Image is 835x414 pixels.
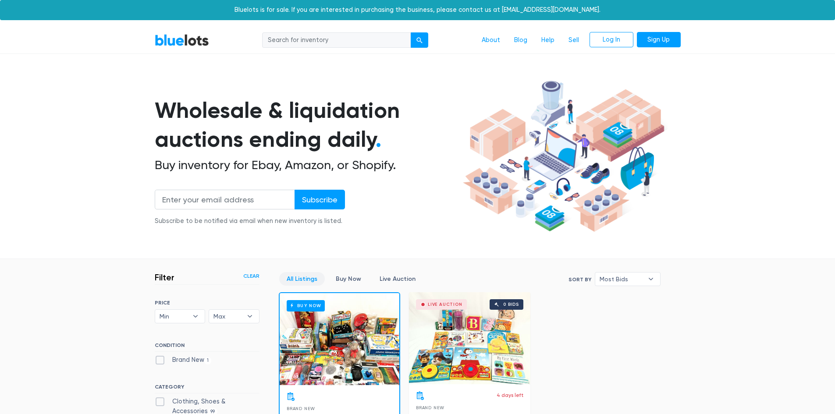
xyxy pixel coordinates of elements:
[155,355,212,365] label: Brand New
[155,96,460,154] h1: Wholesale & liquidation auctions ending daily
[497,391,523,399] p: 4 days left
[295,190,345,209] input: Subscribe
[328,272,369,286] a: Buy Now
[642,272,660,286] b: ▾
[376,126,381,152] span: .
[280,293,399,385] a: Buy Now
[534,32,561,49] a: Help
[637,32,681,48] a: Sign Up
[372,272,423,286] a: Live Auction
[416,405,444,410] span: Brand New
[155,34,209,46] a: BlueLots
[503,302,519,307] div: 0 bids
[204,357,212,364] span: 1
[287,406,315,411] span: Brand New
[507,32,534,49] a: Blog
[262,32,411,48] input: Search for inventory
[155,190,295,209] input: Enter your email address
[460,77,668,236] img: hero-ee84e7d0318cb26816c560f6b4441b76977f77a177738b4e94f68c95b2b83dbb.png
[569,276,591,283] label: Sort By
[279,272,325,286] a: All Listings
[590,32,633,48] a: Log In
[409,292,530,384] a: Live Auction 0 bids
[241,310,259,323] b: ▾
[155,272,174,283] h3: Filter
[186,310,205,323] b: ▾
[155,300,259,306] h6: PRICE
[155,342,259,352] h6: CONDITION
[475,32,507,49] a: About
[155,158,460,173] h2: Buy inventory for Ebay, Amazon, or Shopify.
[561,32,586,49] a: Sell
[600,272,643,286] span: Most Bids
[160,310,188,323] span: Min
[213,310,242,323] span: Max
[155,216,345,226] div: Subscribe to be notified via email when new inventory is listed.
[287,300,325,311] h6: Buy Now
[428,302,462,307] div: Live Auction
[243,272,259,280] a: Clear
[155,384,259,393] h6: CATEGORY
